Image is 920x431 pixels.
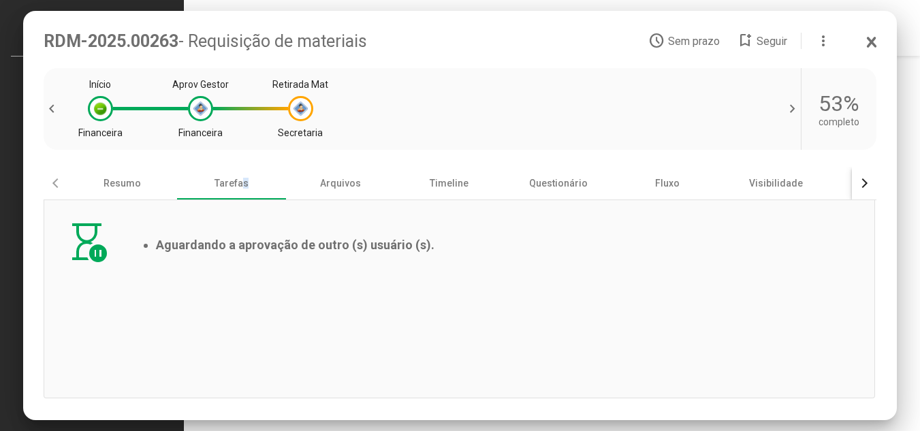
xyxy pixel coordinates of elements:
[819,116,859,127] div: completo
[68,167,177,199] div: Resumo
[780,101,801,117] span: chevron_right
[815,33,831,49] mat-icon: more_vert
[278,127,323,138] div: Secretaria
[613,167,722,199] div: Fluxo
[78,127,123,138] div: Financeira
[737,33,753,49] mat-icon: bookmark_add
[65,221,108,264] mat-icon: hourglass_pause
[172,79,229,90] div: Aprov Gestor
[722,167,831,199] div: Visibilidade
[178,31,367,51] span: - Requisição de materiais
[395,167,504,199] div: Timeline
[177,167,286,199] div: Tarefas
[504,167,613,199] div: Questionário
[44,101,64,117] span: chevron_left
[44,31,648,51] div: RDM-2025.00263
[178,127,223,138] div: Financeira
[11,399,172,409] span: Production - v01.60.19
[819,91,859,116] div: 53%
[286,167,395,199] div: Arquivos
[757,35,787,48] span: Seguir
[648,33,665,49] mat-icon: access_time
[668,35,720,48] span: Sem prazo
[272,79,328,90] div: Retirada Mat
[156,238,434,252] li: Aguardando a aprovação de outro (s) usuário (s).
[89,79,111,90] div: Início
